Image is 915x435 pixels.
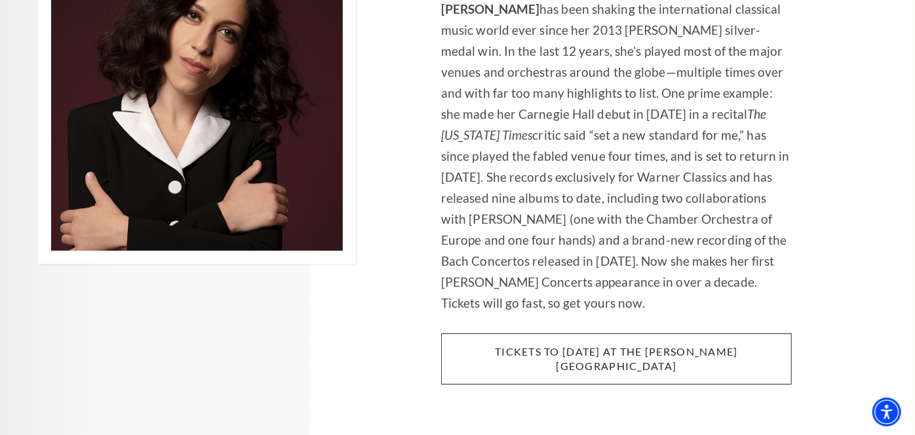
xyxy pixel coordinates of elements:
[441,1,539,16] strong: [PERSON_NAME]
[441,333,792,385] span: tickets to [DATE] at the [PERSON_NAME][GEOGRAPHIC_DATA]
[872,398,901,426] div: Accessibility Menu
[441,358,792,373] a: tickets to Thursday, november 6 at the kimbell art museum
[441,106,767,142] em: The [US_STATE] Times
